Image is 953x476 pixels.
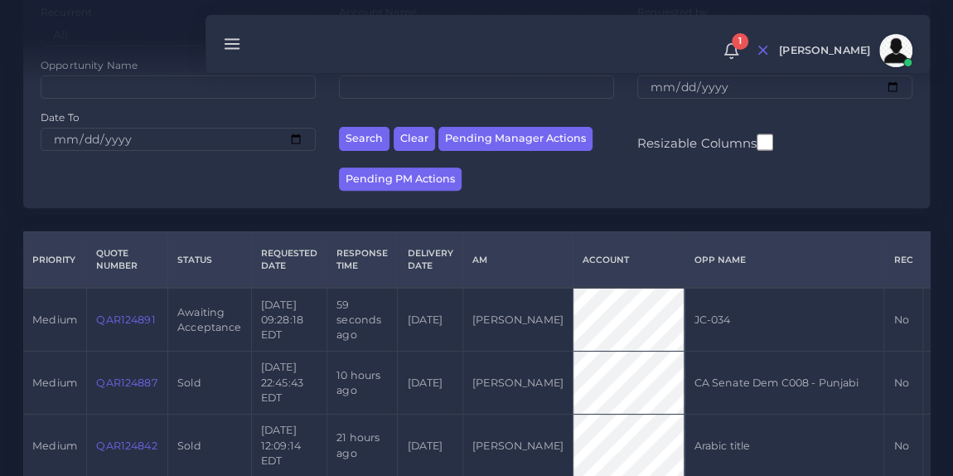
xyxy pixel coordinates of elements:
[637,132,773,153] label: Resizable Columns
[732,33,748,50] span: 1
[32,313,77,326] span: medium
[685,288,884,351] td: JC-034
[884,352,922,415] td: No
[327,288,398,351] td: 59 seconds ago
[398,232,462,289] th: Delivery Date
[462,352,573,415] td: [PERSON_NAME]
[884,232,922,289] th: REC
[32,376,77,389] span: medium
[167,232,251,289] th: Status
[167,352,251,415] td: Sold
[167,288,251,351] td: Awaiting Acceptance
[884,288,922,351] td: No
[339,127,389,151] button: Search
[717,42,746,60] a: 1
[573,232,684,289] th: Account
[462,232,573,289] th: AM
[438,127,593,151] button: Pending Manager Actions
[327,352,398,415] td: 10 hours ago
[685,232,884,289] th: Opp Name
[251,232,327,289] th: Requested Date
[398,288,462,351] td: [DATE]
[462,288,573,351] td: [PERSON_NAME]
[394,127,435,151] button: Clear
[96,313,155,326] a: QAR124891
[339,168,462,192] button: Pending PM Actions
[96,440,157,452] a: QAR124842
[398,352,462,415] td: [DATE]
[757,132,773,153] input: Resizable Columns
[251,352,327,415] td: [DATE] 22:45:43 EDT
[779,46,870,56] span: [PERSON_NAME]
[96,376,157,389] a: QAR124887
[32,440,77,452] span: medium
[87,232,168,289] th: Quote Number
[251,288,327,351] td: [DATE] 09:28:18 EDT
[327,232,398,289] th: Response Time
[685,352,884,415] td: CA Senate Dem C008 - Punjabi
[879,34,912,67] img: avatar
[771,34,918,67] a: [PERSON_NAME]avatar
[23,232,87,289] th: Priority
[41,110,80,124] label: Date To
